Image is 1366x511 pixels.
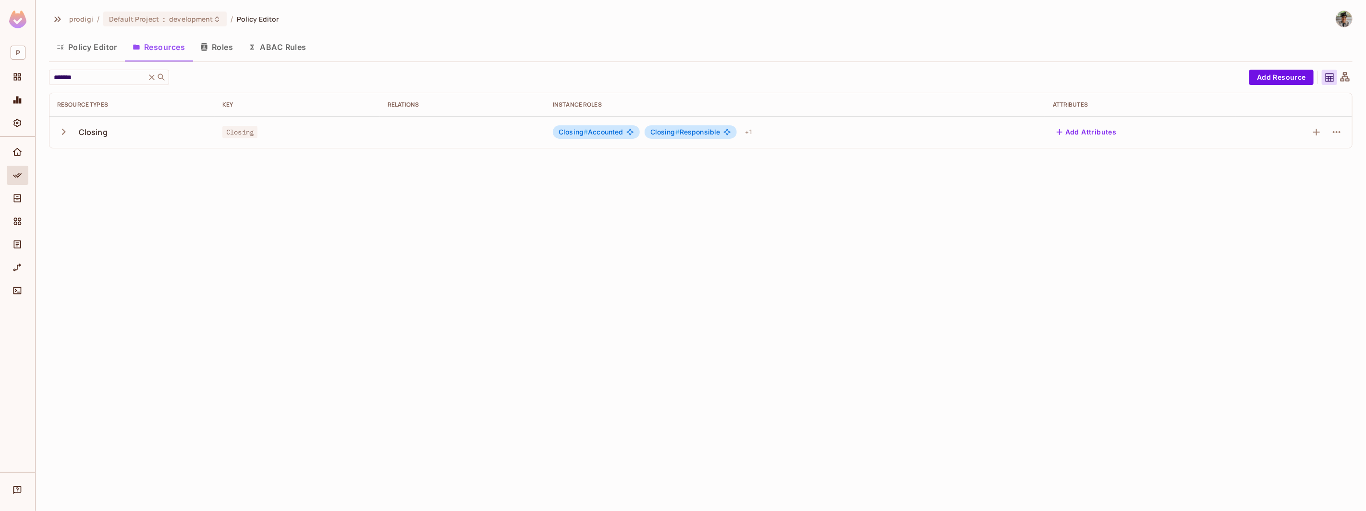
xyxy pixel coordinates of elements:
span: development [169,14,213,24]
span: : [162,15,166,23]
img: Rizky Syawal [1336,11,1352,27]
div: Directory [7,189,28,208]
span: the active workspace [69,14,93,24]
span: # [675,128,680,136]
span: Closing [222,126,257,138]
div: Resource Types [57,101,207,109]
div: Monitoring [7,90,28,109]
span: Responsible [650,128,720,136]
span: P [11,46,25,60]
div: Connect [7,281,28,300]
div: Elements [7,212,28,231]
span: # [584,128,588,136]
button: Resources [125,35,193,59]
div: Settings [7,113,28,133]
div: Projects [7,67,28,86]
button: Add Attributes [1053,124,1121,140]
div: Help & Updates [7,480,28,499]
div: Workspace: prodigi [7,42,28,63]
span: Policy Editor [237,14,279,24]
div: Instance roles [553,101,1037,109]
div: URL Mapping [7,258,28,277]
div: Home [7,143,28,162]
div: + 1 [742,124,756,140]
li: / [97,14,99,24]
li: / [231,14,233,24]
span: Closing [650,128,680,136]
button: Policy Editor [49,35,125,59]
div: Attributes [1053,101,1228,109]
div: Key [222,101,372,109]
span: Closing [559,128,588,136]
span: Default Project [109,14,159,24]
button: Roles [193,35,241,59]
button: Add Resource [1249,70,1314,85]
img: SReyMgAAAABJRU5ErkJggg== [9,11,26,28]
button: ABAC Rules [241,35,314,59]
div: Audit Log [7,235,28,254]
div: Relations [388,101,537,109]
div: Closing [79,127,108,137]
div: Policy [7,166,28,185]
span: Accounted [559,128,623,136]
